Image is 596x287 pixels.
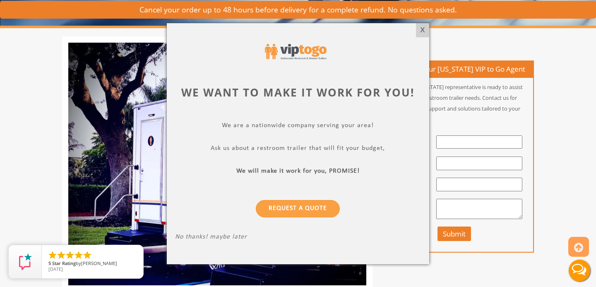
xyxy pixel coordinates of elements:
li:  [74,250,84,260]
span: [PERSON_NAME] [81,260,117,266]
li:  [48,250,58,260]
span: Star Rating [52,260,76,266]
img: viptogo logo [265,44,326,60]
a: Request a Quote [256,200,340,217]
span: 5 [48,260,51,266]
b: We will make it work for you, PROMISE! [236,167,360,174]
span: by [48,261,137,267]
li:  [65,250,75,260]
span: [DATE] [48,266,63,272]
li:  [56,250,66,260]
p: We are a nationwide company serving your area! [175,121,421,131]
p: Ask us about a restroom trailer that will fit your budget, [175,144,421,154]
li:  [82,250,92,260]
div: We want to make it work for you! [175,84,421,100]
button: Live Chat [563,254,596,287]
p: No thanks! maybe later [175,233,421,242]
div: X [416,23,429,37]
img: Review Rating [17,253,34,270]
